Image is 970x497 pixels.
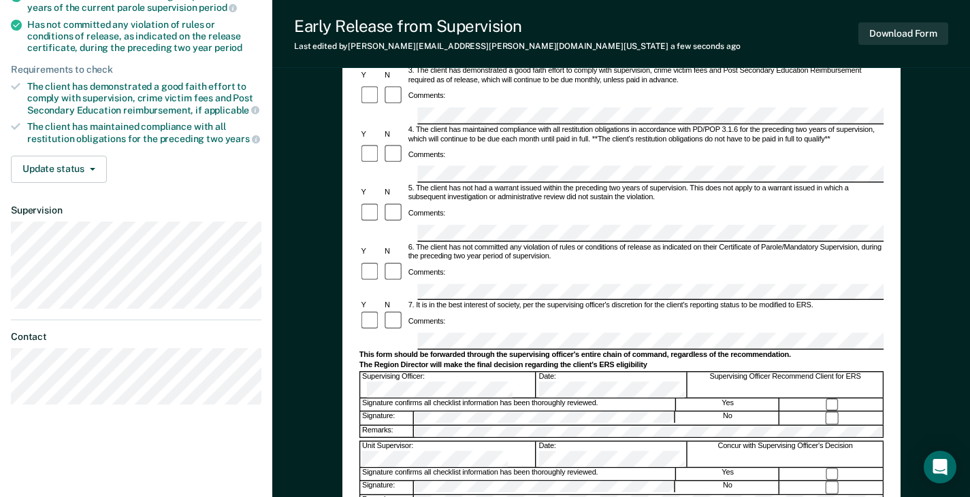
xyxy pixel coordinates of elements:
[11,205,261,216] dt: Supervision
[359,188,383,198] div: Y
[670,41,741,51] span: a few seconds ago
[406,125,883,144] div: 4. The client has maintained compliance with all restitution obligations in accordance with PD/PO...
[225,133,260,144] span: years
[924,451,956,483] div: Open Intercom Messenger
[359,301,383,311] div: Y
[406,243,883,262] div: 6. The client has not committed any violation of rules or conditions of release as indicated on t...
[383,188,406,198] div: N
[406,67,883,86] div: 3. The client has demonstrated a good faith effort to comply with supervision, crime victim fees ...
[11,156,107,183] button: Update status
[11,331,261,343] dt: Contact
[199,2,237,13] span: period
[406,301,883,311] div: 7. It is in the best interest of society, per the supervising officer's discretion for the client...
[383,301,406,311] div: N
[688,373,884,398] div: Supervising Officer Recommend Client for ERS
[359,351,883,360] div: This form should be forwarded through the supervising officer's entire chain of command, regardle...
[677,398,779,411] div: Yes
[360,468,675,481] div: Signature confirms all checklist information has been thoroughly reviewed.
[214,42,242,53] span: period
[406,184,883,203] div: 5. The client has not had a warrant issued within the preceding two years of supervision. This do...
[406,92,447,101] div: Comments:
[359,71,383,81] div: Y
[406,318,447,327] div: Comments:
[360,481,413,494] div: Signature:
[360,426,414,437] div: Remarks:
[27,121,261,144] div: The client has maintained compliance with all restitution obligations for the preceding two
[359,130,383,139] div: Y
[360,398,675,411] div: Signature confirms all checklist information has been thoroughly reviewed.
[406,150,447,160] div: Comments:
[406,209,447,219] div: Comments:
[536,442,686,467] div: Date:
[536,373,686,398] div: Date:
[688,442,884,467] div: Concur with Supervising Officer's Decision
[677,468,779,481] div: Yes
[383,247,406,257] div: N
[383,71,406,81] div: N
[359,247,383,257] div: Y
[406,268,447,277] div: Comments:
[676,412,779,425] div: No
[11,64,261,75] div: Requirements to check
[360,373,536,398] div: Supervising Officer:
[294,16,741,36] div: Early Release from Supervision
[27,19,261,53] div: Has not committed any violation of rules or conditions of release, as indicated on the release ce...
[204,105,259,116] span: applicable
[27,81,261,116] div: The client has demonstrated a good faith effort to comply with supervision, crime victim fees and...
[383,130,406,139] div: N
[359,361,883,371] div: The Region Director will make the final decision regarding the client's ERS eligibility
[294,41,741,51] div: Last edited by [PERSON_NAME][EMAIL_ADDRESS][PERSON_NAME][DOMAIN_NAME][US_STATE]
[858,22,948,45] button: Download Form
[360,442,536,467] div: Unit Supervisor:
[676,481,779,494] div: No
[360,412,413,425] div: Signature:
